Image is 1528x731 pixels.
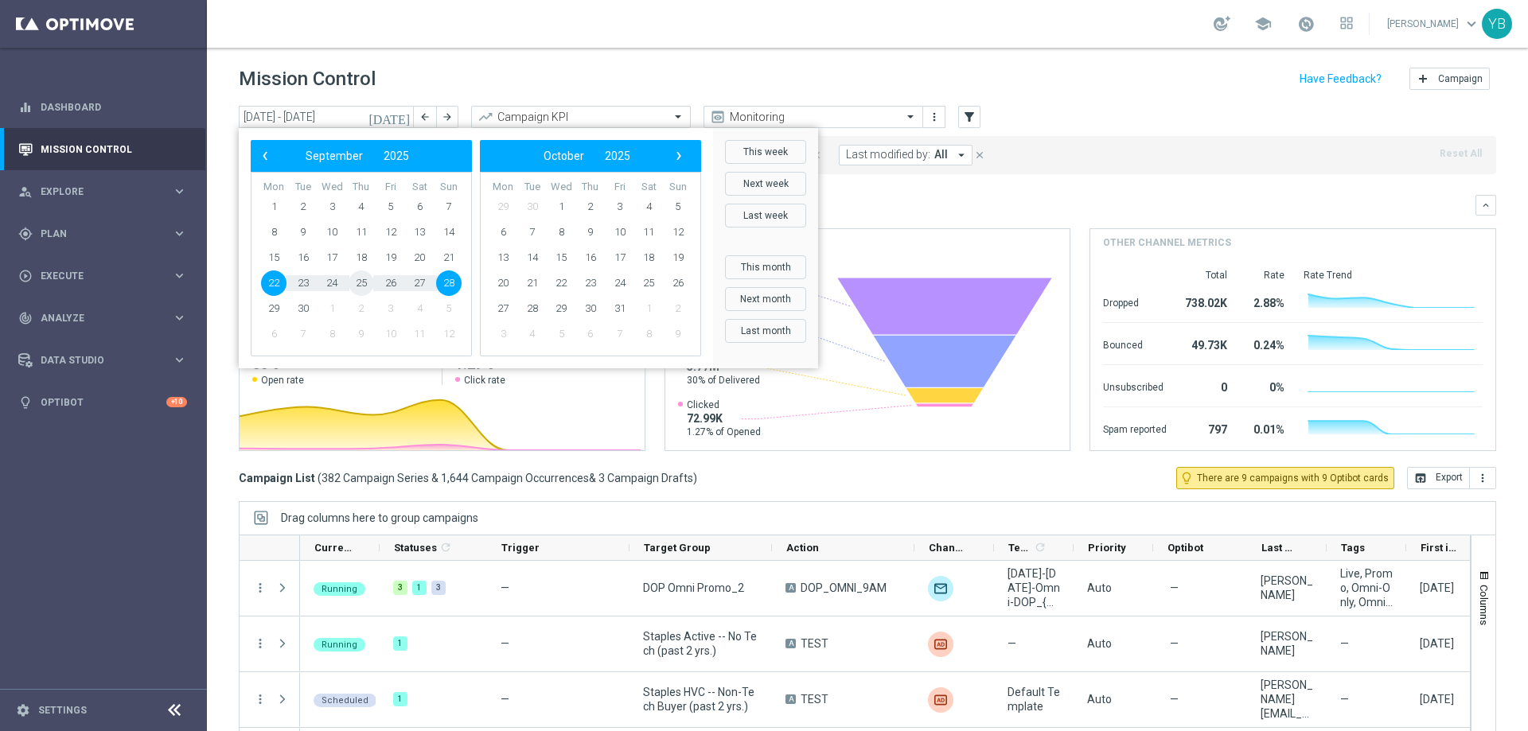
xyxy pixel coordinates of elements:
[786,542,819,554] span: Action
[393,636,407,651] div: 1
[501,581,509,594] span: —
[1186,373,1227,399] div: 0
[240,616,300,672] div: Press SPACE to select this row.
[166,397,187,407] div: +10
[1103,415,1167,441] div: Spam reported
[18,269,172,283] div: Execute
[261,296,286,321] span: 29
[1103,289,1167,314] div: Dropped
[295,146,373,166] button: September
[384,150,409,162] span: 2025
[261,194,286,220] span: 1
[1420,581,1454,595] div: 22 Sep 2025, Monday
[1261,542,1300,554] span: Last Modified By
[431,581,446,595] div: 3
[693,471,697,485] span: )
[1088,542,1126,554] span: Priority
[1197,471,1389,485] span: There are 9 campaigns with 9 Optibot cards
[253,636,267,651] button: more_vert
[434,181,463,194] th: weekday
[1170,581,1179,595] span: —
[1167,542,1203,554] span: Optibot
[349,321,374,347] span: 9
[378,270,403,296] span: 26
[18,354,188,367] div: Data Studio keyboard_arrow_right
[436,245,462,270] span: 21
[240,561,300,616] div: Press SPACE to select this row.
[290,296,316,321] span: 30
[172,352,187,367] i: keyboard_arrow_right
[578,245,603,270] span: 16
[665,245,691,270] span: 19
[1254,15,1272,33] span: school
[636,245,661,270] span: 18
[18,227,188,240] div: gps_fixed Plan keyboard_arrow_right
[239,471,697,485] h3: Campaign List
[490,220,516,245] span: 6
[18,100,33,115] i: equalizer
[490,296,516,321] span: 27
[436,296,462,321] span: 5
[1407,471,1496,484] multiple-options-button: Export to CSV
[578,194,603,220] span: 2
[520,194,545,220] span: 30
[665,296,691,321] span: 2
[18,86,187,128] div: Dashboard
[261,374,304,387] span: Open rate
[578,220,603,245] span: 9
[636,220,661,245] span: 11
[665,270,691,296] span: 26
[687,411,761,426] span: 72.99K
[533,146,594,166] button: October
[839,145,973,165] button: Last modified by: All arrow_drop_down
[18,143,188,156] div: Mission Control
[518,181,548,194] th: weekday
[41,187,172,196] span: Explore
[322,584,357,594] span: Running
[928,632,953,657] img: Liveramp
[598,471,693,485] span: 3 Campaign Drafts
[1246,415,1284,441] div: 0.01%
[928,576,953,601] img: Optimail
[261,270,286,296] span: 22
[589,472,596,484] span: &
[1300,73,1382,84] input: Have Feedback?
[419,111,431,122] i: arrow_back
[607,321,633,347] span: 7
[1103,235,1231,250] h4: Other channel metrics
[520,296,545,321] span: 28
[490,245,516,270] span: 13
[368,110,411,124] i: [DATE]
[1463,15,1480,33] span: keyboard_arrow_down
[544,150,584,162] span: October
[490,321,516,347] span: 3
[974,150,985,161] i: close
[687,374,760,387] span: 30% of Delivered
[18,396,188,409] button: lightbulb Optibot +10
[1008,542,1031,554] span: Templates
[314,542,353,554] span: Current Status
[41,86,187,128] a: Dashboard
[643,629,758,658] span: Staples Active -- No Tech (past 2 yrs.)
[605,150,630,162] span: 2025
[436,106,458,128] button: arrow_forward
[18,227,33,241] i: gps_fixed
[477,109,493,125] i: trending_up
[934,148,948,161] span: All
[1409,68,1490,90] button: add Campaign
[605,181,634,194] th: weekday
[18,270,188,282] button: play_circle_outline Execute keyboard_arrow_right
[725,287,806,311] button: Next month
[378,296,403,321] span: 3
[414,106,436,128] button: arrow_back
[18,395,33,410] i: lightbulb
[1031,539,1047,556] span: Calculate column
[973,146,987,164] button: close
[801,581,887,595] span: DOP_OMNI_9AM
[255,146,275,166] span: ‹
[520,270,545,296] span: 21
[962,110,976,124] i: filter_alt
[1087,637,1112,650] span: Auto
[18,381,187,423] div: Optibot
